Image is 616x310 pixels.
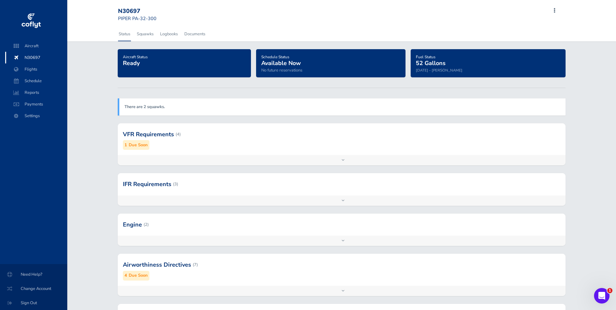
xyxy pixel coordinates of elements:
span: Ready [123,59,140,67]
a: There are 2 squawks. [124,104,165,110]
span: Settings [12,110,61,122]
span: Fuel Status [416,54,436,60]
img: coflyt logo [20,11,42,31]
span: Flights [12,63,61,75]
small: Due Soon [129,142,148,149]
a: Status [118,27,131,41]
span: Sign Out [8,297,59,309]
span: Available Now [261,59,301,67]
span: N30697 [12,52,61,63]
span: No future reservations [261,67,302,73]
span: Aircraft [12,40,61,52]
span: 1 [607,288,612,293]
span: Aircraft Status [123,54,148,60]
span: Schedule [12,75,61,87]
a: Squawks [136,27,154,41]
small: [DATE] - [PERSON_NAME] [416,68,462,73]
span: Change Account [8,283,59,294]
span: Need Help? [8,269,59,280]
a: Documents [184,27,206,41]
span: 52 Gallons [416,59,446,67]
iframe: Intercom live chat [594,288,610,304]
small: PIPER PA-32-300 [118,15,157,22]
span: Schedule Status [261,54,289,60]
div: N30697 [118,8,165,15]
span: Reports [12,87,61,98]
a: Schedule StatusAvailable Now [261,52,301,67]
span: Payments [12,98,61,110]
small: Due Soon [129,272,148,279]
a: Logbooks [159,27,178,41]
